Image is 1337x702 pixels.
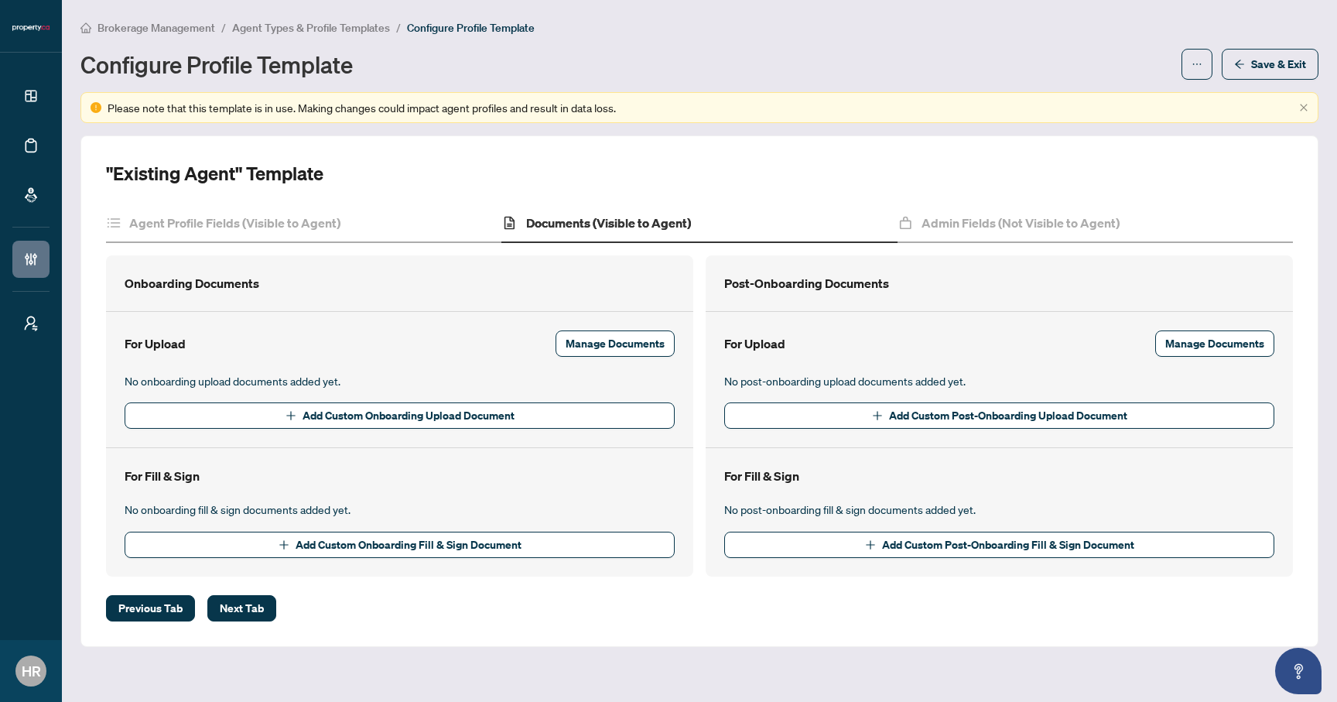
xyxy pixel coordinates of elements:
[724,532,1274,558] button: Add Custom Post-Onboarding Fill & Sign Document
[125,372,675,390] span: No onboarding upload documents added yet.
[556,330,675,357] button: Manage Documents
[221,19,226,36] li: /
[1251,52,1306,77] span: Save & Exit
[129,214,340,232] h4: Agent Profile Fields (Visible to Agent)
[1222,49,1318,80] button: Save & Exit
[220,596,264,621] span: Next Tab
[889,403,1127,428] span: Add Custom Post-Onboarding Upload Document
[922,214,1120,232] h4: Admin Fields (Not Visible to Agent)
[724,274,889,293] h4: Post-Onboarding Documents
[80,52,353,77] h1: Configure Profile Template
[97,21,215,35] span: Brokerage Management
[125,501,675,519] span: No onboarding fill & sign documents added yet.
[22,660,41,682] span: HR
[91,102,101,113] span: exclamation-circle
[125,402,675,429] button: Add Custom Onboarding Upload Document
[1275,648,1322,694] button: Open asap
[106,161,323,186] h2: "Existing Agent" Template
[1155,330,1274,357] button: Manage Documents
[125,334,186,353] h4: For Upload
[724,402,1274,429] button: Add Custom Post-Onboarding Upload Document
[396,19,401,36] li: /
[724,467,799,485] h4: For Fill & Sign
[872,410,883,421] span: plus
[286,410,296,421] span: plus
[23,316,39,331] span: user-switch
[118,596,183,621] span: Previous Tab
[865,539,876,550] span: plus
[232,21,390,35] span: Agent Types & Profile Templates
[1299,103,1308,112] span: close
[303,403,515,428] span: Add Custom Onboarding Upload Document
[125,532,675,558] button: Add Custom Onboarding Fill & Sign Document
[724,334,785,353] h4: For Upload
[80,22,91,33] span: home
[12,23,50,33] img: logo
[207,595,276,622] button: Next Tab
[125,274,259,293] h4: Onboarding Documents
[724,501,1274,519] span: No post-onboarding fill & sign documents added yet.
[296,532,521,557] span: Add Custom Onboarding Fill & Sign Document
[724,372,1274,390] span: No post-onboarding upload documents added yet.
[526,214,691,232] h4: Documents (Visible to Agent)
[1192,59,1202,70] span: ellipsis
[407,21,535,35] span: Configure Profile Template
[108,99,1293,116] div: Please note that this template is in use. Making changes could impact agent profiles and result i...
[125,467,200,485] h4: For Fill & Sign
[1234,59,1245,70] span: arrow-left
[1165,331,1264,356] span: Manage Documents
[882,532,1134,557] span: Add Custom Post-Onboarding Fill & Sign Document
[566,331,665,356] span: Manage Documents
[106,595,195,622] button: Previous Tab
[279,539,289,550] span: plus
[1299,103,1308,113] button: close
